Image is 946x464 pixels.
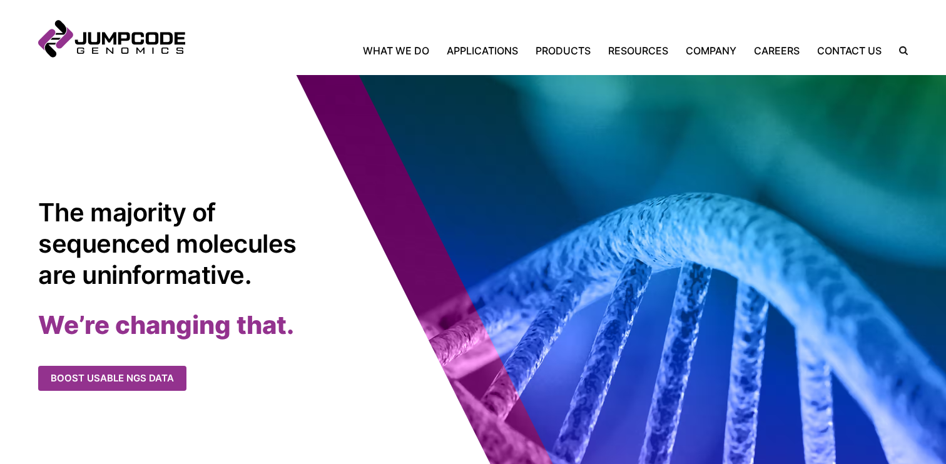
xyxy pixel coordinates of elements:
a: Applications [438,43,527,58]
a: Contact Us [808,43,890,58]
a: Resources [599,43,677,58]
a: Careers [745,43,808,58]
nav: Primary Navigation [185,43,890,58]
h2: We’re changing that. [38,310,473,341]
a: Boost usable NGS data [38,366,186,391]
label: Search the site. [890,46,908,55]
a: What We Do [363,43,438,58]
a: Company [677,43,745,58]
a: Products [527,43,599,58]
h1: The majority of sequenced molecules are uninformative. [38,197,304,291]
